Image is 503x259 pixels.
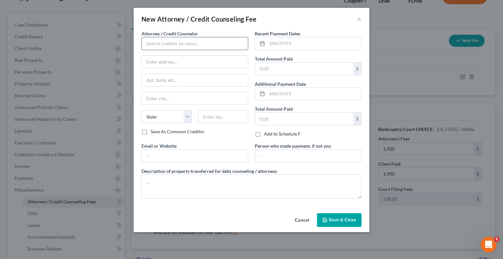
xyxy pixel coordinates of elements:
iframe: Intercom live chat [481,237,496,252]
span: New [141,15,156,23]
div: Close [115,3,127,14]
label: Total Amount Paid [255,105,293,112]
button: Emoji picker [21,209,26,214]
div: how do i add documents to 'available forms' [29,55,121,67]
div: yes [107,156,126,170]
div: $ [353,63,361,75]
div: Hi [PERSON_NAME]! Are you free for a quick call? I see you were able to file the Bradford case, a... [5,104,107,151]
button: Home [102,3,115,15]
span: 6 [494,237,499,242]
input: MM/YYYY [267,37,361,50]
span: Attorney / Credit Counselor [141,31,198,36]
div: Hi [PERSON_NAME]! Are you free for a quick call? I see you were able to file the Bradford case, a... [10,108,102,147]
div: yes [113,160,121,166]
button: Start recording [42,209,47,214]
label: Add to Schedule F [264,131,301,137]
img: Profile image for Operator [19,4,29,14]
div: i removed CCC1 from additional documents, but how i add it to available forms [24,72,126,99]
div: James says… [5,104,126,156]
label: Email or Website [141,142,177,149]
input: Search creditor by name... [141,37,248,50]
div: [PHONE_NUMBER] [73,171,126,185]
button: Send a message… [112,206,123,217]
input: Enter city... [142,92,248,104]
span: Save & Close [329,217,356,223]
button: Save & Close [317,213,362,227]
input: -- [255,150,361,162]
span: Attorney / Credit Counseling Fee [157,15,257,23]
label: Person who made payment, if not you [255,142,331,149]
div: i removed CCC1 from additional documents, but how i add it to available forms [29,76,121,95]
div: Melissa says… [5,72,126,104]
input: -- [142,150,248,162]
button: go back [4,3,17,15]
label: Additional Payment Date [255,81,306,87]
input: Enter zip... [198,110,248,123]
label: Description of property transferred for debt counseling / attorneys [141,168,277,175]
h1: Operator [32,3,55,8]
button: × [357,15,362,23]
button: Upload attachment [10,209,15,214]
p: The team can also help [32,8,82,15]
input: 0.00 [255,113,353,125]
button: Cancel [289,214,314,227]
input: Apt, Suite, etc... [142,74,248,86]
div: [DATE] [5,191,126,199]
input: 0.00 [255,63,353,75]
div: how do i add documents to 'available forms' [24,51,126,71]
div: Melissa says… [5,51,126,72]
div: [PHONE_NUMBER] [79,175,121,181]
button: Gif picker [31,209,36,214]
div: Melissa says… [5,171,126,191]
textarea: Message… [6,195,125,206]
div: Melissa says… [5,156,126,171]
label: Recent Payment Dates [255,30,300,37]
div: $ [353,113,361,125]
label: Total Amount Paid [255,55,293,62]
input: Enter address... [142,56,248,68]
label: Save As Common Creditor [151,128,205,135]
input: MM/YYYY [267,88,361,100]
